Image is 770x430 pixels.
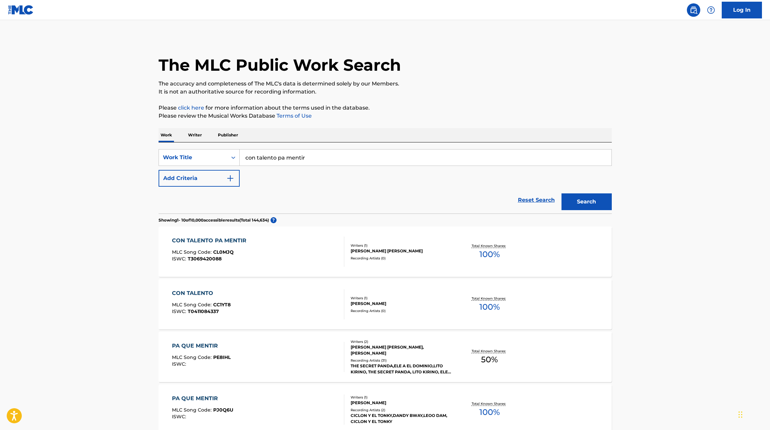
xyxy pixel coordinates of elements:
[275,113,312,119] a: Terms of Use
[159,149,612,213] form: Search Form
[188,308,219,314] span: T0411084337
[351,344,452,356] div: [PERSON_NAME] [PERSON_NAME], [PERSON_NAME]
[172,414,188,420] span: ISWC :
[707,6,715,14] img: help
[690,6,698,14] img: search
[159,128,174,142] p: Work
[351,339,452,344] div: Writers ( 2 )
[172,237,250,245] div: CON TALENTO PA MENTIR
[479,406,500,418] span: 100 %
[722,2,762,18] a: Log In
[481,354,498,366] span: 50 %
[351,248,452,254] div: [PERSON_NAME] [PERSON_NAME]
[704,3,718,17] div: Help
[163,153,223,162] div: Work Title
[159,88,612,96] p: It is not an authoritative source for recording information.
[479,301,500,313] span: 100 %
[172,407,213,413] span: MLC Song Code :
[159,104,612,112] p: Please for more information about the terms used in the database.
[351,400,452,406] div: [PERSON_NAME]
[687,3,700,17] a: Public Search
[159,112,612,120] p: Please review the Musical Works Database
[351,301,452,307] div: [PERSON_NAME]
[226,174,234,182] img: 9d2ae6d4665cec9f34b9.svg
[172,361,188,367] span: ISWC :
[172,308,188,314] span: ISWC :
[561,193,612,210] button: Search
[351,243,452,248] div: Writers ( 1 )
[159,227,612,277] a: CON TALENTO PA MENTIRMLC Song Code:CL0MJQISWC:T3069420088Writers (1)[PERSON_NAME] [PERSON_NAME]Re...
[213,249,234,255] span: CL0MJQ
[8,5,34,15] img: MLC Logo
[351,363,452,375] div: THE SECRET PANDA,ELE A EL DOMINIO,LITO KIRINO, THE SECRET PANDA, LITO KIRINO, ELE A, THE SECRET P...
[351,256,452,261] div: Recording Artists ( 0 )
[351,296,452,301] div: Writers ( 1 )
[351,413,452,425] div: CICLON Y EL TONKY,DANDY BWAY,LEOO DAM, CICLON Y EL TONKY
[159,55,401,75] h1: The MLC Public Work Search
[479,248,500,260] span: 100 %
[186,128,204,142] p: Writer
[172,354,213,360] span: MLC Song Code :
[172,256,188,262] span: ISWC :
[472,349,508,354] p: Total Known Shares:
[172,342,231,350] div: PA QUE MENTIR
[188,256,222,262] span: T3069420088
[213,354,231,360] span: PE8IHL
[159,80,612,88] p: The accuracy and completeness of The MLC's data is determined solely by our Members.
[472,296,508,301] p: Total Known Shares:
[159,170,240,187] button: Add Criteria
[213,302,231,308] span: CC1YT8
[351,408,452,413] div: Recording Artists ( 2 )
[172,394,233,403] div: PA QUE MENTIR
[472,401,508,406] p: Total Known Shares:
[159,279,612,329] a: CON TALENTOMLC Song Code:CC1YT8ISWC:T0411084337Writers (1)[PERSON_NAME]Recording Artists (0)Total...
[159,332,612,382] a: PA QUE MENTIRMLC Song Code:PE8IHLISWC:Writers (2)[PERSON_NAME] [PERSON_NAME], [PERSON_NAME]Record...
[271,217,277,223] span: ?
[178,105,204,111] a: click here
[472,243,508,248] p: Total Known Shares:
[736,398,770,430] div: Widget de chat
[351,308,452,313] div: Recording Artists ( 0 )
[738,405,743,425] div: Arrastrar
[213,407,233,413] span: PJ0Q6U
[515,193,558,207] a: Reset Search
[351,395,452,400] div: Writers ( 1 )
[159,217,269,223] p: Showing 1 - 10 of 10,000 accessible results (Total 144,634 )
[172,302,213,308] span: MLC Song Code :
[736,398,770,430] iframe: Chat Widget
[172,289,231,297] div: CON TALENTO
[216,128,240,142] p: Publisher
[172,249,213,255] span: MLC Song Code :
[351,358,452,363] div: Recording Artists ( 31 )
